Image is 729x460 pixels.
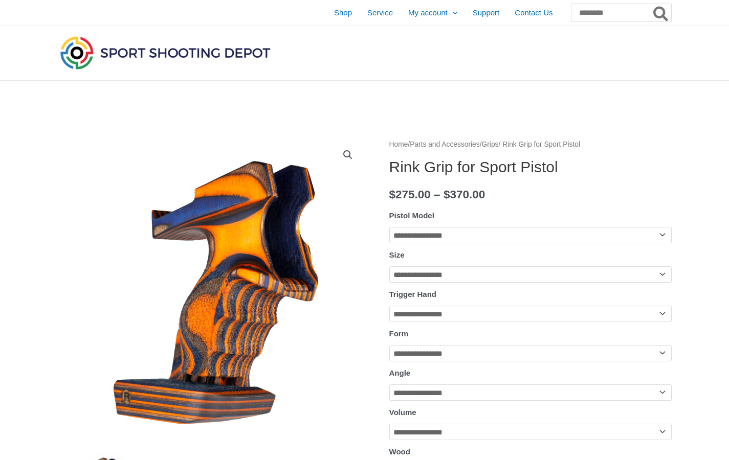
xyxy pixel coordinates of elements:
span: $ [389,188,396,201]
a: Parts and Accessories [410,141,480,148]
img: Sport Shooting Depot [58,34,273,72]
bdi: 370.00 [444,188,485,201]
h1: Rink Grip for Sport Pistol [389,158,672,176]
button: Search [651,4,671,21]
a: Home [389,141,408,148]
label: Angle [389,369,411,377]
span: – [434,188,440,201]
label: Wood [389,447,410,456]
label: Trigger Hand [389,290,437,298]
a: Grips [482,141,499,148]
label: Pistol Model [389,211,434,220]
span: $ [444,188,450,201]
a: View full-screen image gallery [339,146,357,164]
label: Volume [389,408,416,417]
label: Form [389,329,409,338]
nav: Breadcrumb [389,138,672,151]
bdi: 275.00 [389,188,431,201]
label: Size [389,250,405,259]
